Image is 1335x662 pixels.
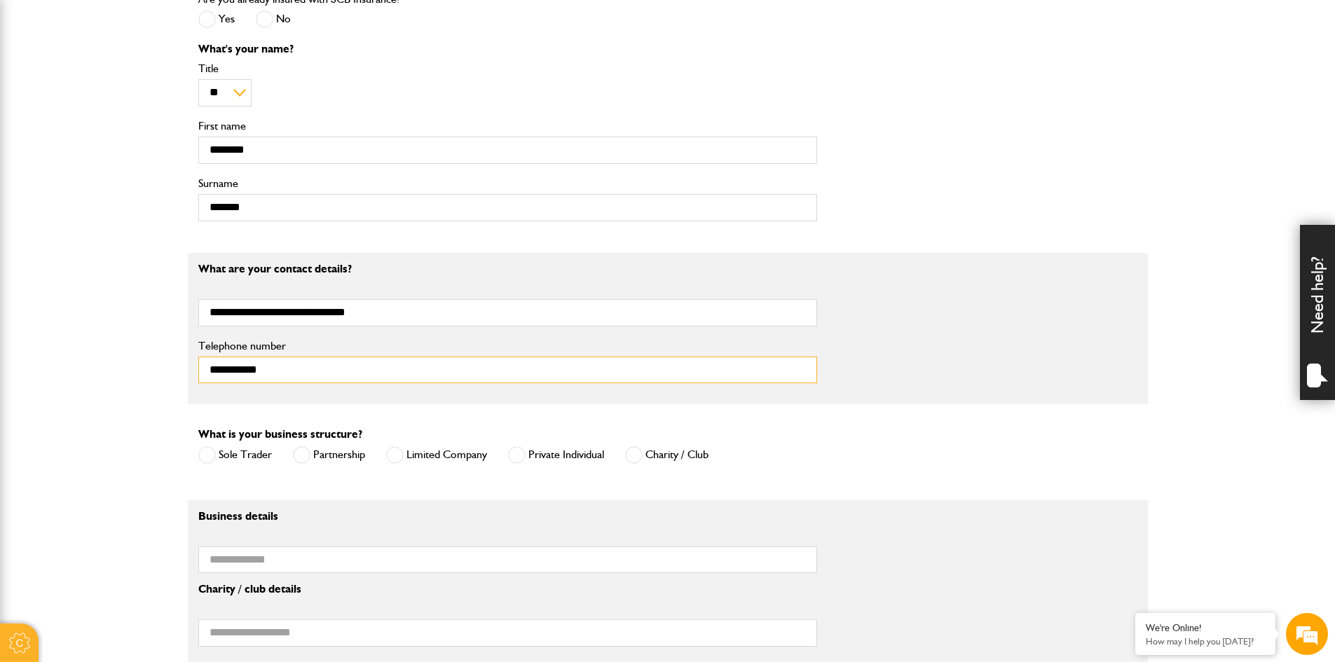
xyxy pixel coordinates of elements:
[198,584,817,595] p: Charity / club details
[18,254,256,420] textarea: Type your message and hit 'Enter'
[198,11,235,28] label: Yes
[191,432,254,450] em: Start Chat
[625,446,708,464] label: Charity / Club
[198,263,817,275] p: What are your contact details?
[18,130,256,160] input: Enter your last name
[24,78,59,97] img: d_20077148190_company_1631870298795_20077148190
[73,78,235,97] div: Chat with us now
[1146,636,1265,647] p: How may I help you today?
[198,429,362,440] label: What is your business structure?
[198,63,817,74] label: Title
[1146,622,1265,634] div: We're Online!
[198,511,817,522] p: Business details
[198,178,817,189] label: Surname
[198,120,817,132] label: First name
[18,212,256,243] input: Enter your phone number
[1300,225,1335,400] div: Need help?
[293,446,365,464] label: Partnership
[386,446,487,464] label: Limited Company
[198,446,272,464] label: Sole Trader
[230,7,263,41] div: Minimize live chat window
[198,340,817,352] label: Telephone number
[256,11,291,28] label: No
[198,43,817,55] p: What's your name?
[18,171,256,202] input: Enter your email address
[508,446,604,464] label: Private Individual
